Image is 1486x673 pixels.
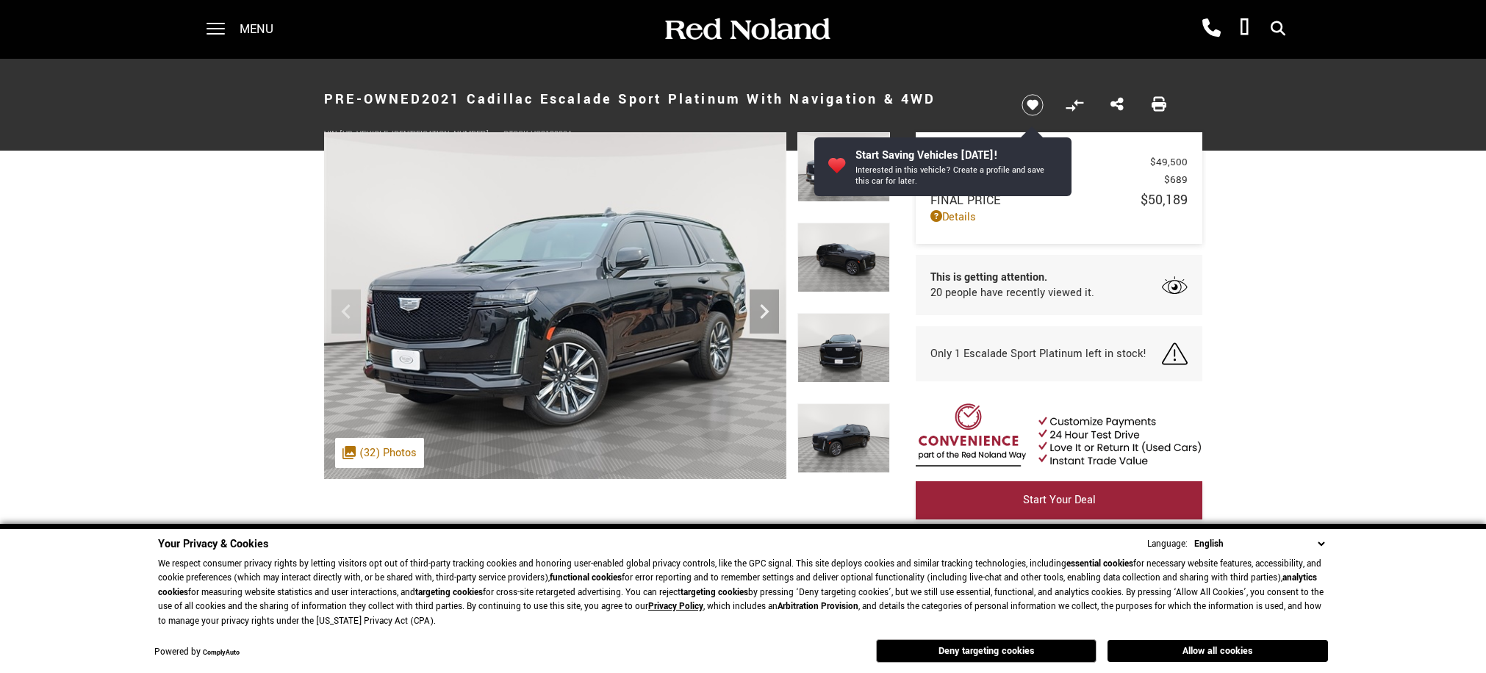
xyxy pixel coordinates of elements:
[1016,93,1049,117] button: Save vehicle
[1023,492,1096,508] span: Start Your Deal
[930,192,1141,209] span: Final Price
[154,648,240,658] div: Powered by
[1066,558,1133,570] strong: essential cookies
[550,572,622,584] strong: functional cookies
[797,403,890,473] img: Used 2021 Black Cadillac Sport Platinum image 4
[797,223,890,292] img: Used 2021 Black Cadillac Sport Platinum image 2
[531,129,572,140] span: UC313000A
[930,190,1188,209] a: Final Price $50,189
[648,600,703,613] a: Privacy Policy
[340,129,489,140] span: [US_VEHICLE_IDENTIFICATION_NUMBER]
[662,17,831,43] img: Red Noland Auto Group
[324,90,422,109] strong: Pre-Owned
[324,70,997,129] h1: 2021 Cadillac Escalade Sport Platinum With Navigation & 4WD
[797,313,890,383] img: Used 2021 Black Cadillac Sport Platinum image 3
[930,285,1094,300] span: 20 people have recently viewed it.
[1150,155,1188,169] span: $49,500
[1063,94,1085,116] button: Compare vehicle
[778,600,858,613] strong: Arbitration Provision
[930,155,1188,169] a: Red [PERSON_NAME] $49,500
[203,648,240,658] a: ComplyAuto
[503,129,531,140] span: Stock:
[876,639,1096,663] button: Deny targeting cookies
[1164,173,1188,187] span: $689
[1108,640,1328,662] button: Allow all cookies
[797,132,890,202] img: Used 2021 Black Cadillac Sport Platinum image 1
[930,155,1150,169] span: Red [PERSON_NAME]
[324,132,786,479] img: Used 2021 Black Cadillac Sport Platinum image 1
[1191,536,1328,552] select: Language Select
[1152,96,1166,115] a: Print this Pre-Owned 2021 Cadillac Escalade Sport Platinum With Navigation & 4WD
[1110,96,1124,115] a: Share this Pre-Owned 2021 Cadillac Escalade Sport Platinum With Navigation & 4WD
[681,586,748,599] strong: targeting cookies
[1147,539,1188,549] div: Language:
[750,289,779,334] div: Next
[930,173,1164,187] span: Dealer Handling
[335,438,424,468] div: (32) Photos
[1141,190,1188,209] span: $50,189
[930,173,1188,187] a: Dealer Handling $689
[930,346,1146,361] span: Only 1 Escalade Sport Platinum left in stock!
[158,557,1328,629] p: We respect consumer privacy rights by letting visitors opt out of third-party tracking cookies an...
[930,209,1188,225] a: Details
[930,270,1094,285] span: This is getting attention.
[324,129,340,140] span: VIN:
[415,586,483,599] strong: targeting cookies
[158,536,268,552] span: Your Privacy & Cookies
[916,481,1202,519] a: Start Your Deal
